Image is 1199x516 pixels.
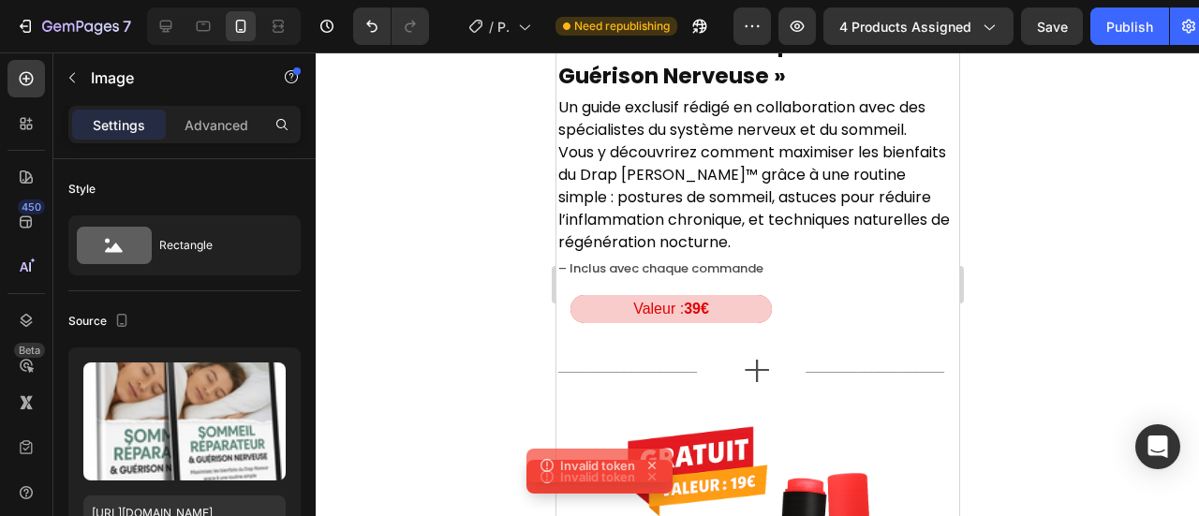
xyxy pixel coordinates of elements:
[185,115,248,135] p: Advanced
[1021,7,1083,45] button: Save
[159,224,274,267] div: Rectangle
[91,66,250,89] p: Image
[823,7,1014,45] button: 4 products assigned
[489,17,494,37] span: /
[353,7,429,45] div: Undo/Redo
[83,362,286,480] img: preview-image
[93,115,145,135] p: Settings
[574,18,670,35] span: Need republishing
[1106,17,1153,37] div: Publish
[18,199,45,214] div: 450
[497,17,511,37] span: Product Page - [DATE] 00:42:06
[7,7,140,45] button: 7
[1090,7,1169,45] button: Publish
[68,309,133,334] div: Source
[123,15,131,37] p: 7
[14,343,45,358] div: Beta
[68,181,96,198] div: Style
[1037,19,1068,35] span: Save
[560,456,635,475] p: Invalid token
[556,52,959,516] iframe: Design area
[1135,424,1180,469] div: Open Intercom Messenger
[839,17,971,37] span: 4 products assigned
